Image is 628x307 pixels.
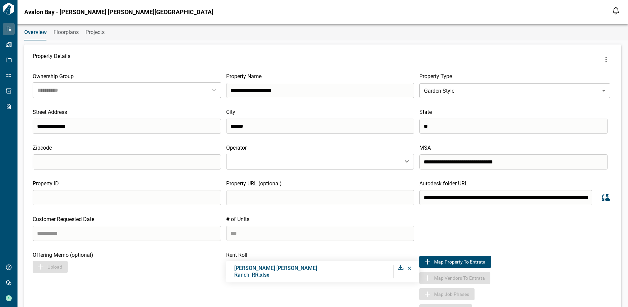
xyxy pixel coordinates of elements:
span: Ownership Group [33,73,74,80]
img: Map to Entrata [423,258,431,266]
input: search [226,190,415,205]
span: Floorplans [54,29,79,36]
span: Offering Memo (optional) [33,252,93,258]
span: # of Units [226,216,249,222]
button: Open [402,157,412,166]
input: search [33,226,221,241]
button: more [599,53,613,66]
span: Property ID [33,180,59,187]
span: Rent Roll [226,252,247,258]
input: search [33,119,221,134]
span: Projects [85,29,105,36]
span: Property Type [419,73,452,80]
input: search [419,119,608,134]
input: search [419,154,608,170]
span: Property Name [226,73,261,80]
span: City [226,109,235,115]
span: Overview [24,29,47,36]
span: Avalon Bay - [PERSON_NAME] [PERSON_NAME][GEOGRAPHIC_DATA] [24,9,213,16]
span: Property URL (optional) [226,180,282,187]
span: Operator [226,145,247,151]
input: search [33,190,221,205]
input: search [226,83,415,98]
span: Customer Requested Date [33,216,94,222]
span: [PERSON_NAME] [PERSON_NAME] Ranch_RR.xlsx [234,265,317,278]
button: Sync data from Autodesk [597,190,613,205]
span: Autodesk folder URL [419,180,468,187]
button: Open notification feed [610,5,621,16]
input: search [33,154,221,170]
button: Map to EntrataMap Property to Entrata [419,256,491,268]
span: Property Details [33,53,70,66]
span: Zipcode [33,145,52,151]
span: MSA [419,145,431,151]
span: State [419,109,432,115]
input: search [419,190,592,205]
div: Garden Style [419,81,610,100]
div: base tabs [18,24,628,40]
input: search [226,119,415,134]
span: Street Address [33,109,67,115]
